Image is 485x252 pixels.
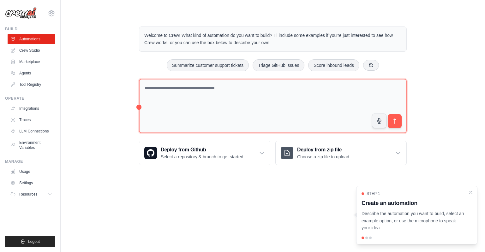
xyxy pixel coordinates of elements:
h3: Deploy from Github [161,146,244,154]
a: Environment Variables [8,138,55,153]
div: Operate [5,96,55,101]
a: Traces [8,115,55,125]
p: Select a repository & branch to get started. [161,154,244,160]
p: Describe the automation you want to build, select an example option, or use the microphone to spe... [362,210,464,231]
span: Resources [19,192,37,197]
a: Tool Registry [8,79,55,90]
span: Step 1 [367,191,380,196]
iframe: Chat Widget [453,222,485,252]
div: Manage [5,159,55,164]
a: LLM Connections [8,126,55,136]
a: Marketplace [8,57,55,67]
a: Automations [8,34,55,44]
div: Widget de chat [453,222,485,252]
p: Welcome to Crew! What kind of automation do you want to build? I'll include some examples if you'... [144,32,401,46]
a: Crew Studio [8,45,55,56]
button: Score inbound leads [308,59,359,71]
img: Logo [5,7,37,19]
a: Settings [8,178,55,188]
button: Summarize customer support tickets [167,59,249,71]
p: Choose a zip file to upload. [297,154,350,160]
button: Logout [5,236,55,247]
h3: Deploy from zip file [297,146,350,154]
span: Logout [28,239,40,244]
button: Resources [8,189,55,199]
button: Triage GitHub issues [253,59,304,71]
button: Close walkthrough [468,190,473,195]
a: Agents [8,68,55,78]
a: Integrations [8,103,55,114]
a: Usage [8,167,55,177]
div: Build [5,26,55,32]
h3: Create an automation [362,199,464,208]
